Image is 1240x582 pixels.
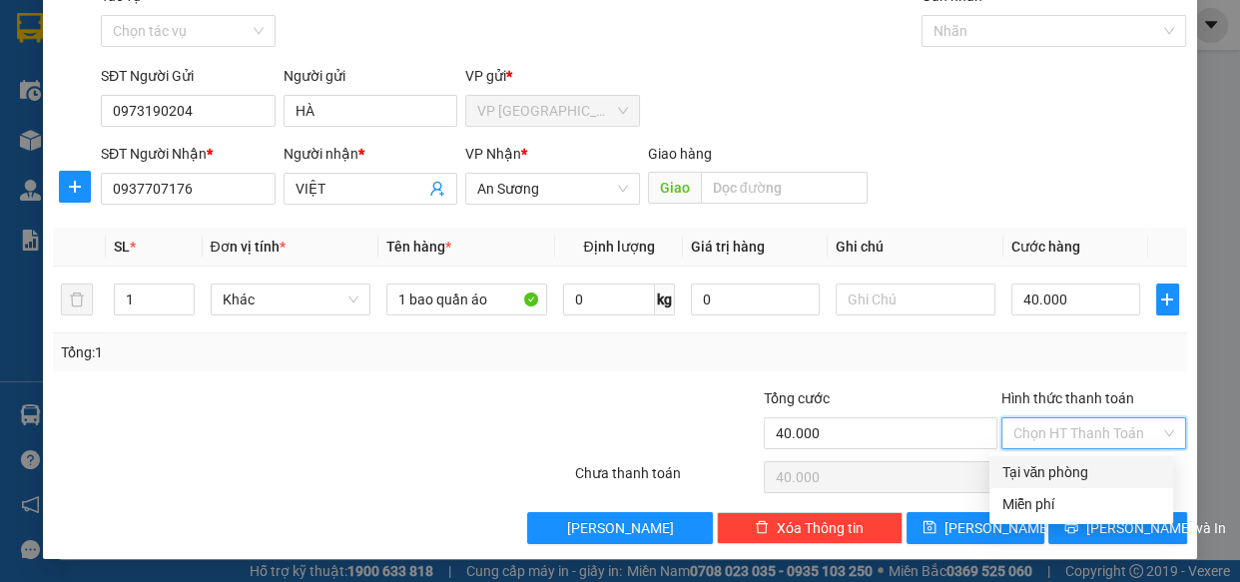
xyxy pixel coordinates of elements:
span: printer [1064,520,1078,536]
span: Giao hàng [648,146,712,162]
div: VP gửi [465,65,640,87]
input: Dọc đường [701,172,868,204]
span: [PERSON_NAME] [944,517,1051,539]
button: save[PERSON_NAME] [907,512,1044,544]
input: VD: Bàn, Ghế [386,284,547,315]
span: Định lượng [583,239,654,255]
button: plus [1156,284,1179,315]
div: LAN [234,41,394,65]
span: CR : [15,131,46,152]
div: SĐT Người Gửi [101,65,276,87]
span: delete [755,520,769,536]
span: VP Ninh Sơn [477,96,628,126]
span: Cước hàng [1011,239,1080,255]
button: printer[PERSON_NAME] và In [1048,512,1186,544]
div: Cô Dung [17,65,220,89]
span: user-add [429,181,445,197]
th: Ghi chú [828,228,1004,267]
span: Xóa Thông tin [777,517,864,539]
span: plus [1157,291,1178,307]
span: Giá trị hàng [691,239,765,255]
div: 0963965060 [17,89,220,117]
div: Miễn phí [1001,493,1161,515]
span: Nhận: [234,19,282,40]
button: plus [59,171,91,203]
span: An Sương [477,174,628,204]
span: save [923,520,936,536]
div: An Sương [234,17,394,41]
div: Tại văn phòng [1001,461,1161,483]
span: SL [114,239,130,255]
span: Gửi: [17,19,48,40]
span: Giao [648,172,701,204]
span: plus [60,179,90,195]
span: Tên hàng [386,239,451,255]
button: delete [61,284,93,315]
span: [PERSON_NAME] [567,517,674,539]
span: Đơn vị tính [211,239,286,255]
span: Tổng cước [764,390,830,406]
input: Ghi Chú [836,284,996,315]
span: kg [655,284,675,315]
input: 0 [691,284,820,315]
span: VP Nhận [465,146,521,162]
div: Người nhận [284,143,458,165]
span: Khác [223,285,359,314]
div: SĐT Người Nhận [101,143,276,165]
div: VP [GEOGRAPHIC_DATA] [17,17,220,65]
div: Chưa thanh toán [573,462,763,497]
span: [PERSON_NAME] và In [1086,517,1226,539]
button: [PERSON_NAME] [527,512,713,544]
div: 0364149595 [234,65,394,93]
label: Hình thức thanh toán [1001,390,1134,406]
div: Người gửi [284,65,458,87]
button: deleteXóa Thông tin [717,512,903,544]
div: Tổng: 1 [61,341,480,363]
div: 40.000 [15,129,223,153]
